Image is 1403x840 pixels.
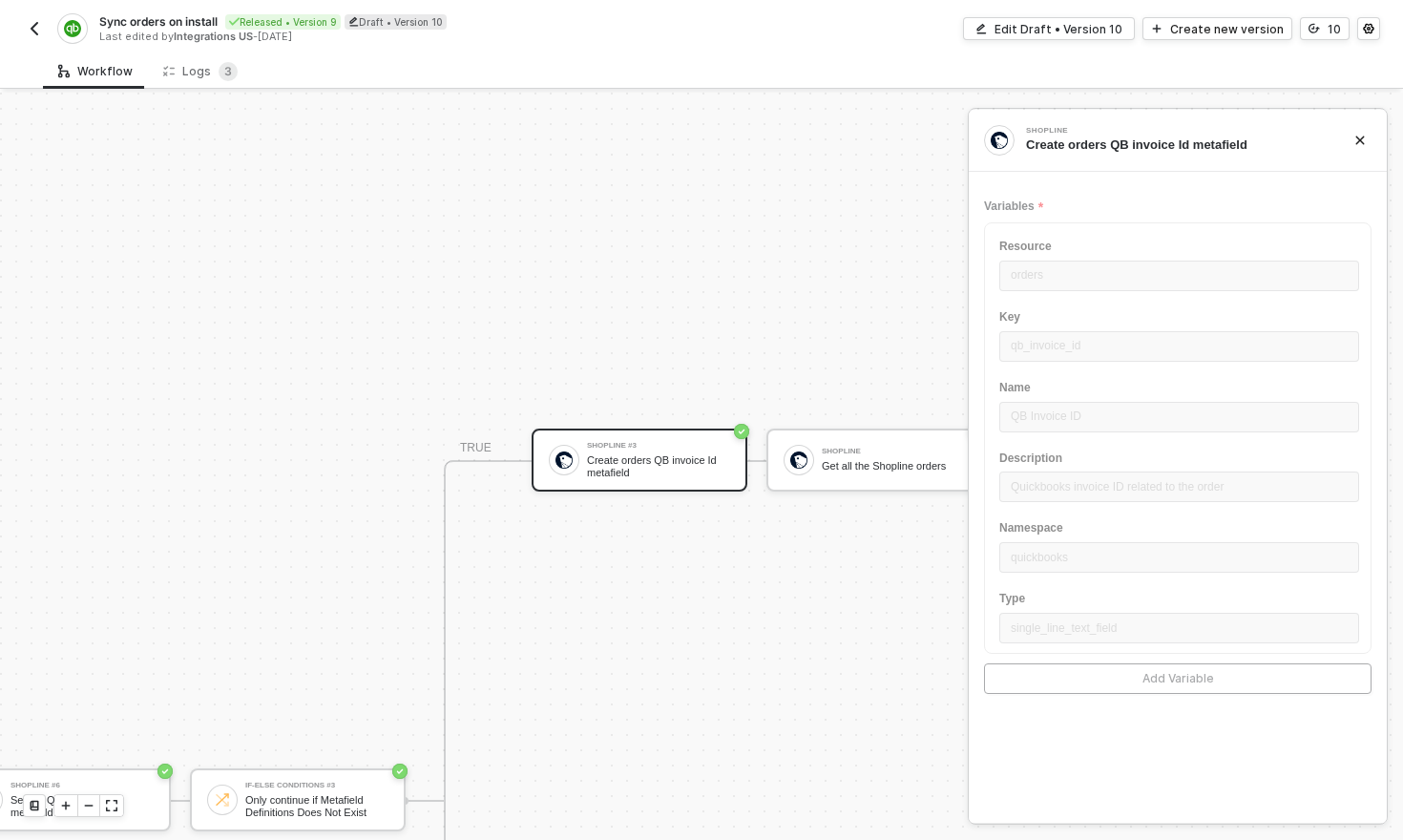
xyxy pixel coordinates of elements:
[10,794,154,818] div: Search QB invoice ID metafield
[60,800,72,811] span: icon-play
[157,764,173,779] span: icon-success-page
[58,64,133,79] div: Workflow
[460,439,492,457] div: TRUE
[214,791,231,808] img: icon
[83,800,94,811] span: icon-minus
[10,782,154,789] div: Shopline #6
[1170,21,1284,37] div: Create new version
[224,64,232,78] span: 3
[991,132,1008,149] img: integration-icon
[225,14,341,30] div: Released • Version 9
[64,20,80,37] img: integration-icon
[1363,23,1374,34] span: icon-settings
[23,17,46,40] button: back
[163,62,238,81] div: Logs
[1300,17,1350,40] button: 10
[245,794,388,818] div: Only continue if Metafield Definitions Does Not Exist
[174,30,253,43] span: Integrations US
[1354,135,1366,146] span: icon-close
[1142,671,1214,686] div: Add Variable
[245,782,388,789] div: If-Else Conditions #3
[1026,136,1324,154] div: Create orders QB invoice Id metafield
[99,13,218,30] span: Sync orders on install
[348,16,359,27] span: icon-edit
[984,195,1043,219] span: Variables
[587,442,730,450] div: Shopline #3
[1142,17,1292,40] button: Create new version
[975,23,987,34] span: icon-edit
[345,14,447,30] div: Draft • Version 10
[219,62,238,81] sup: 3
[106,800,117,811] span: icon-expand
[1309,23,1320,34] span: icon-versioning
[99,30,700,44] div: Last edited by - [DATE]
[984,663,1372,694] button: Add Variable
[555,451,573,469] img: icon
[1328,21,1341,37] div: 10
[1151,23,1162,34] span: icon-play
[734,424,749,439] span: icon-success-page
[995,21,1122,37] div: Edit Draft • Version 10
[27,21,42,36] img: back
[822,460,965,472] div: Get all the Shopline orders
[392,764,408,779] span: icon-success-page
[963,17,1135,40] button: Edit Draft • Version 10
[1026,127,1312,135] div: Shopline
[790,451,807,469] img: icon
[822,448,965,455] div: Shopline
[587,454,730,478] div: Create orders QB invoice Id metafield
